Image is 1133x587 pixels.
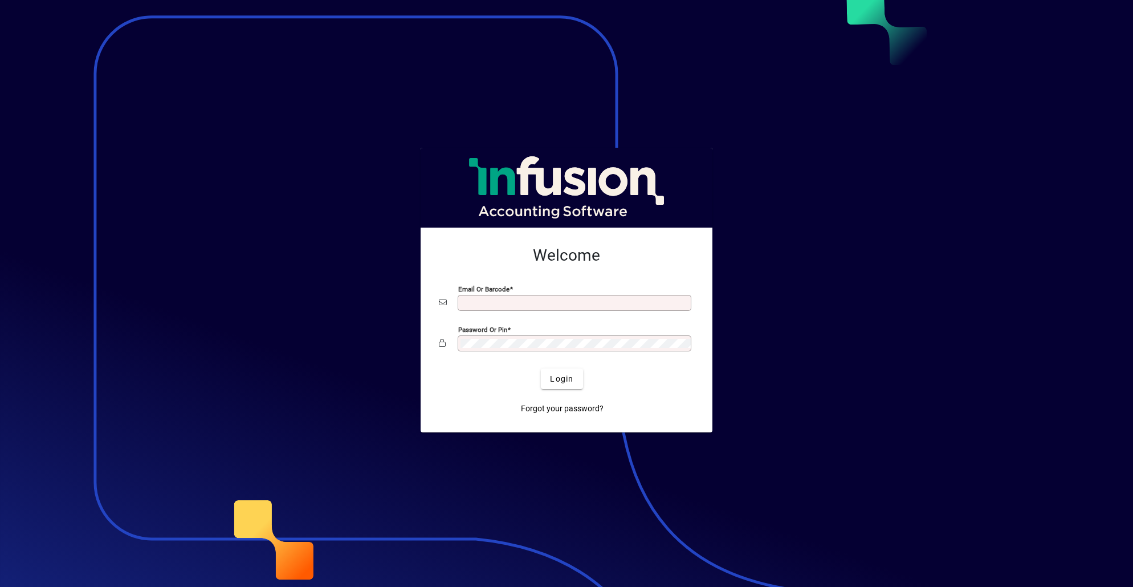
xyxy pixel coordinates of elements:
[541,369,582,389] button: Login
[439,246,694,265] h2: Welcome
[521,403,604,415] span: Forgot your password?
[458,326,507,334] mat-label: Password or Pin
[516,398,608,419] a: Forgot your password?
[458,285,510,293] mat-label: Email or Barcode
[550,373,573,385] span: Login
